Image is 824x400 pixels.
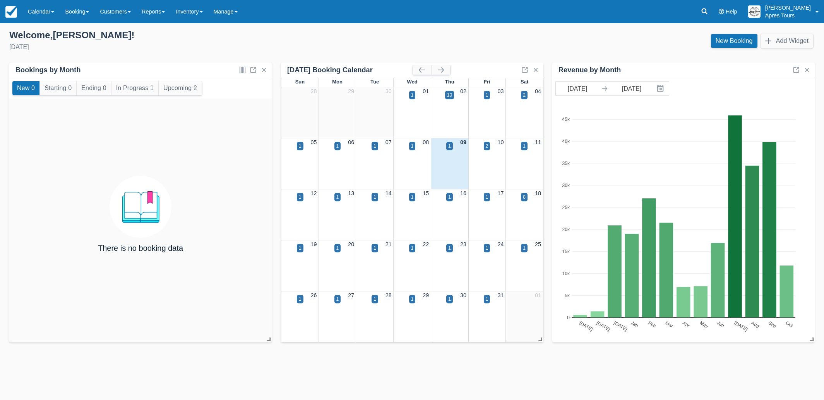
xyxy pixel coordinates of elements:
input: End Date [610,82,653,95]
div: 1 [411,92,414,99]
a: 19 [311,241,317,247]
a: 07 [385,139,392,145]
a: 13 [348,190,354,196]
a: 03 [497,88,504,94]
input: Start Date [556,82,599,95]
span: Sun [295,79,305,85]
div: 1 [373,194,376,201]
a: 06 [348,139,354,145]
div: 2 [523,92,526,99]
a: 22 [423,241,429,247]
div: 1 [448,296,451,303]
a: 02 [460,88,466,94]
span: Tue [370,79,379,85]
div: 1 [336,143,339,150]
div: 1 [523,143,526,150]
img: booking.png [110,176,171,238]
div: 1 [448,194,451,201]
div: 1 [411,296,414,303]
a: 09 [460,139,466,145]
div: 1 [299,143,302,150]
a: 10 [497,139,504,145]
a: 23 [460,241,466,247]
a: 01 [423,88,429,94]
button: Upcoming 2 [159,81,202,95]
div: 1 [486,296,488,303]
div: Bookings by Month [15,66,81,75]
div: Revenue by Month [558,66,621,75]
div: 2 [486,143,488,150]
div: 1 [448,245,451,252]
button: In Progress 1 [111,81,158,95]
a: 27 [348,292,354,298]
div: 1 [373,245,376,252]
button: Interact with the calendar and add the check-in date for your trip. [653,82,669,95]
div: 1 [486,245,488,252]
a: 30 [460,292,466,298]
div: 1 [336,296,339,303]
div: [DATE] Booking Calendar [287,66,413,75]
a: 28 [385,292,392,298]
div: 1 [299,245,302,252]
a: 30 [385,88,392,94]
a: 20 [348,241,354,247]
h4: There is no booking data [98,244,183,252]
div: 10 [447,92,452,99]
div: 1 [486,92,488,99]
i: Help [719,9,724,14]
img: checkfront-main-nav-mini-logo.png [5,6,17,18]
div: 1 [523,245,526,252]
a: 01 [535,292,541,298]
button: Starting 0 [40,81,76,95]
p: Apres Tours [765,12,811,19]
span: Sat [521,79,528,85]
button: Ending 0 [77,81,111,95]
div: 1 [448,143,451,150]
div: 8 [523,194,526,201]
span: Wed [407,79,417,85]
div: 1 [373,296,376,303]
span: Mon [332,79,343,85]
div: Welcome , [PERSON_NAME] ! [9,29,406,41]
div: 1 [336,194,339,201]
div: [DATE] [9,43,406,52]
a: 04 [535,88,541,94]
div: 1 [411,194,414,201]
div: 1 [411,245,414,252]
button: New 0 [12,81,39,95]
div: 1 [336,245,339,252]
a: 15 [423,190,429,196]
span: Thu [445,79,454,85]
a: 05 [311,139,317,145]
div: 1 [299,296,302,303]
a: 21 [385,241,392,247]
a: 12 [311,190,317,196]
span: Fri [484,79,490,85]
a: 17 [497,190,504,196]
div: 1 [411,143,414,150]
a: 14 [385,190,392,196]
a: 28 [311,88,317,94]
a: 26 [311,292,317,298]
a: New Booking [711,34,757,48]
div: 1 [299,194,302,201]
img: A1 [748,5,761,18]
button: Add Widget [761,34,813,48]
a: 08 [423,139,429,145]
div: 1 [373,143,376,150]
a: 18 [535,190,541,196]
a: 11 [535,139,541,145]
a: 25 [535,241,541,247]
a: 29 [423,292,429,298]
a: 31 [497,292,504,298]
div: 1 [486,194,488,201]
a: 16 [460,190,466,196]
span: Help [726,9,737,15]
a: 29 [348,88,354,94]
a: 24 [497,241,504,247]
p: [PERSON_NAME] [765,4,811,12]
